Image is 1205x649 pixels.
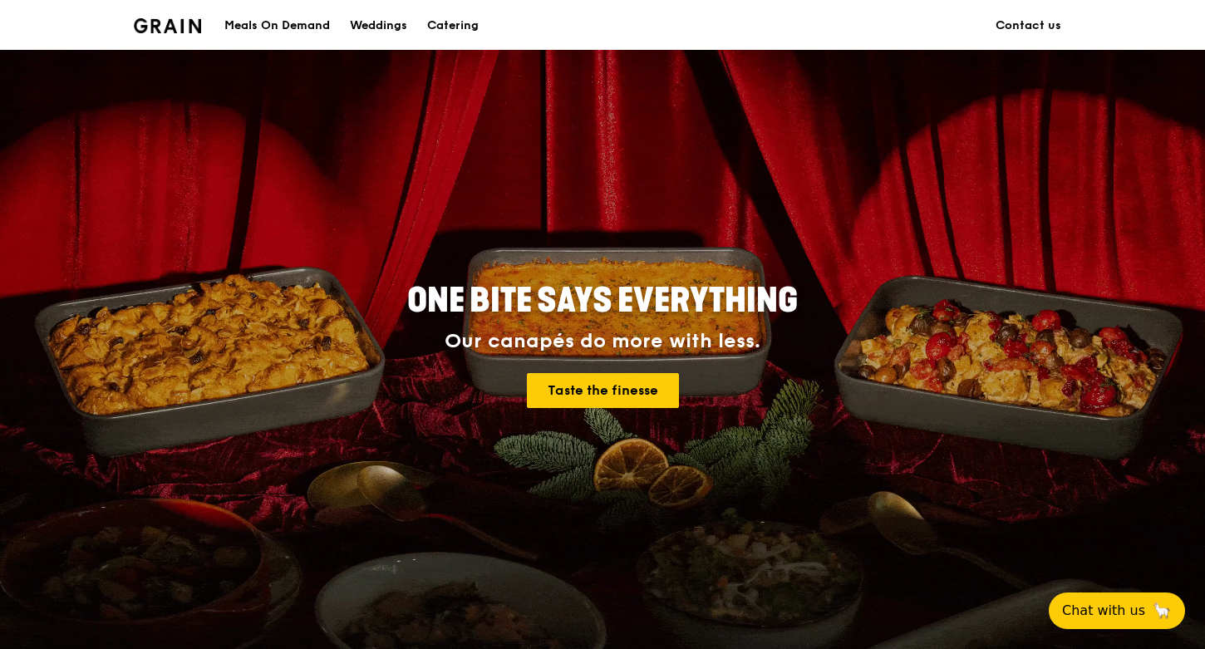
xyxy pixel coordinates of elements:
a: Catering [417,1,489,51]
div: Weddings [350,1,407,51]
a: Weddings [340,1,417,51]
div: Catering [427,1,479,51]
button: Chat with us🦙 [1049,592,1185,629]
a: Contact us [986,1,1071,51]
span: Chat with us [1062,601,1145,621]
a: Taste the finesse [527,373,679,408]
div: Our canapés do more with less. [303,330,902,353]
span: ONE BITE SAYS EVERYTHING [407,281,798,321]
img: Grain [134,18,201,33]
span: 🦙 [1152,601,1172,621]
div: Meals On Demand [224,1,330,51]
